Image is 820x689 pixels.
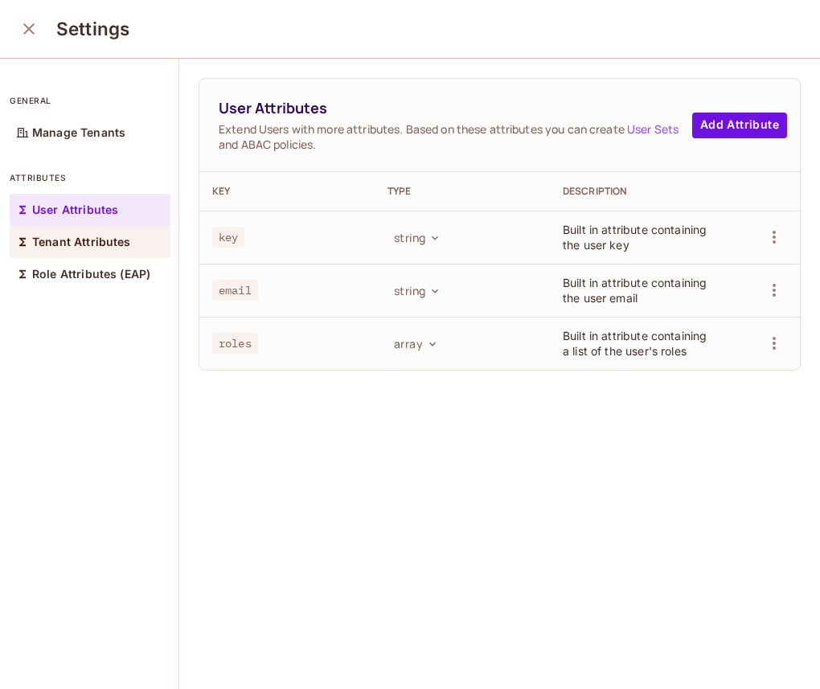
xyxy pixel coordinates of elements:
[56,18,129,40] h3: Settings
[563,223,707,252] span: Built in attribute containing the user key
[692,113,787,138] button: Add Attribute
[627,121,679,137] a: User Sets
[212,280,258,301] span: email
[563,276,707,305] span: Built in attribute containing the user email
[32,268,150,281] p: Role Attributes (EAP)
[219,121,692,152] span: Extend Users with more attributes. Based on these attributes you can create and ABAC policies.
[10,171,170,184] p: attributes
[32,126,125,139] p: Manage Tenants
[387,224,445,250] button: string
[13,13,45,45] button: close
[212,185,362,198] div: Key
[219,98,692,118] span: User Attributes
[563,329,707,358] span: Built in attribute containing a list of the user's roles
[32,203,118,216] p: User Attributes
[32,236,131,248] p: Tenant Attributes
[387,185,537,198] div: Type
[563,185,712,198] div: Description
[387,330,442,356] button: array
[10,94,170,107] p: general
[387,277,445,303] button: string
[212,333,258,354] span: roles
[212,227,244,248] span: key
